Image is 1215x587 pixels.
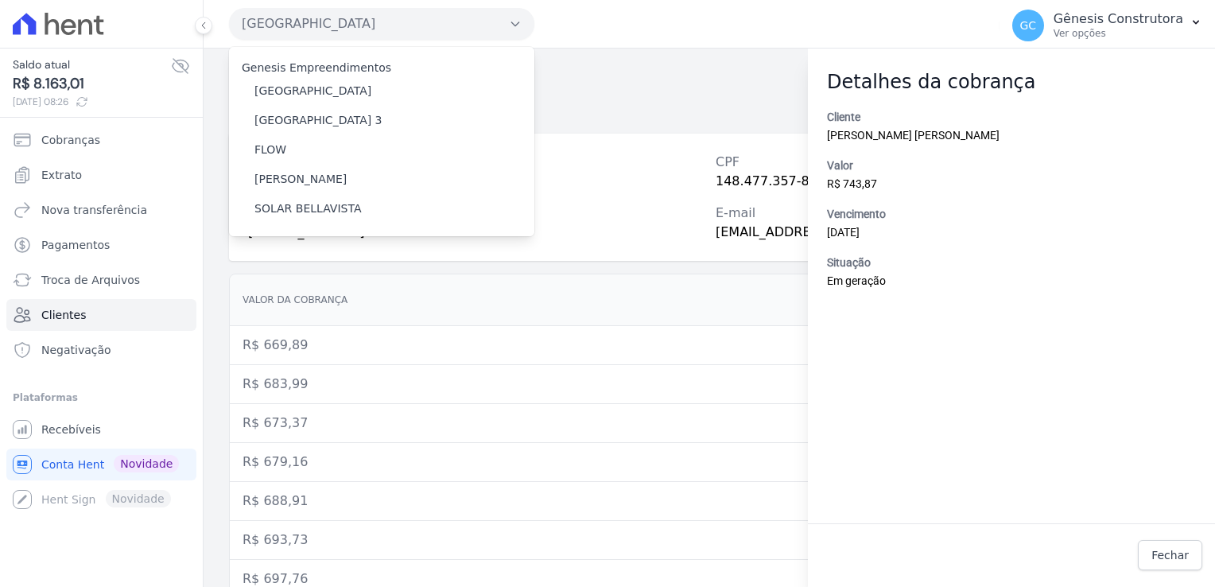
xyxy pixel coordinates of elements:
nav: Sidebar [13,124,190,515]
a: Pagamentos [6,229,196,261]
span: Nova transferência [41,202,147,218]
div: 148.477.357-81 [716,172,1170,191]
span: GC [1019,20,1036,31]
label: Situação [827,255,1196,271]
a: Troca de Arquivos [6,264,196,296]
label: Genesis Empreendimentos [242,61,391,74]
span: [PERSON_NAME] [PERSON_NAME] [827,129,1000,142]
label: Cliente [827,109,1196,126]
div: Plataformas [13,388,190,407]
a: Clientes [6,299,196,331]
iframe: Intercom live chat [16,533,54,571]
a: Nova transferência [6,194,196,226]
span: Cobranças [41,132,100,148]
p: Gênesis Construtora [1054,11,1183,27]
span: [DATE] [827,226,860,239]
button: [GEOGRAPHIC_DATA] [229,8,534,40]
span: Novidade [114,455,179,472]
span: Recebíveis [41,422,101,437]
div: CPF [716,153,1170,172]
button: GC Gênesis Construtora Ver opções [1000,3,1215,48]
label: SOLAR BELLAVISTA [254,200,361,217]
td: R$ 683,99 [230,365,869,404]
div: [EMAIL_ADDRESS][DOMAIN_NAME] [716,223,1170,242]
div: E-mail [716,204,1170,223]
nav: Breadcrumb [229,61,1190,78]
th: Valor da cobrança [230,274,869,326]
label: Vencimento [827,206,1196,223]
a: Cobranças [6,124,196,156]
a: Negativação [6,334,196,366]
label: Valor [827,157,1196,174]
h2: Detalhes da cobrança [827,68,1196,96]
span: Fechar [1151,547,1189,563]
td: R$ 688,91 [230,482,869,521]
span: Extrato [41,167,82,183]
label: FLOW [254,142,286,158]
span: Pagamentos [41,237,110,253]
span: Troca de Arquivos [41,272,140,288]
span: [DATE] 08:26 [13,95,171,109]
label: [GEOGRAPHIC_DATA] [254,83,371,99]
span: Saldo atual [13,56,171,73]
td: R$ 669,89 [230,326,869,365]
span: Em geração [827,274,886,287]
span: Negativação [41,342,111,358]
td: R$ 679,16 [230,443,869,482]
a: Extrato [6,159,196,191]
a: Recebíveis [6,414,196,445]
td: R$ 693,73 [230,521,869,560]
td: R$ 673,37 [230,404,869,443]
label: [PERSON_NAME] [254,171,347,188]
a: Conta Hent Novidade [6,449,196,480]
span: Conta Hent [41,457,104,472]
label: [GEOGRAPHIC_DATA] 3 [254,112,382,129]
span: Clientes [41,307,86,323]
span: R$ 743,87 [827,177,877,190]
p: Ver opções [1054,27,1183,40]
span: R$ 8.163,01 [13,73,171,95]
